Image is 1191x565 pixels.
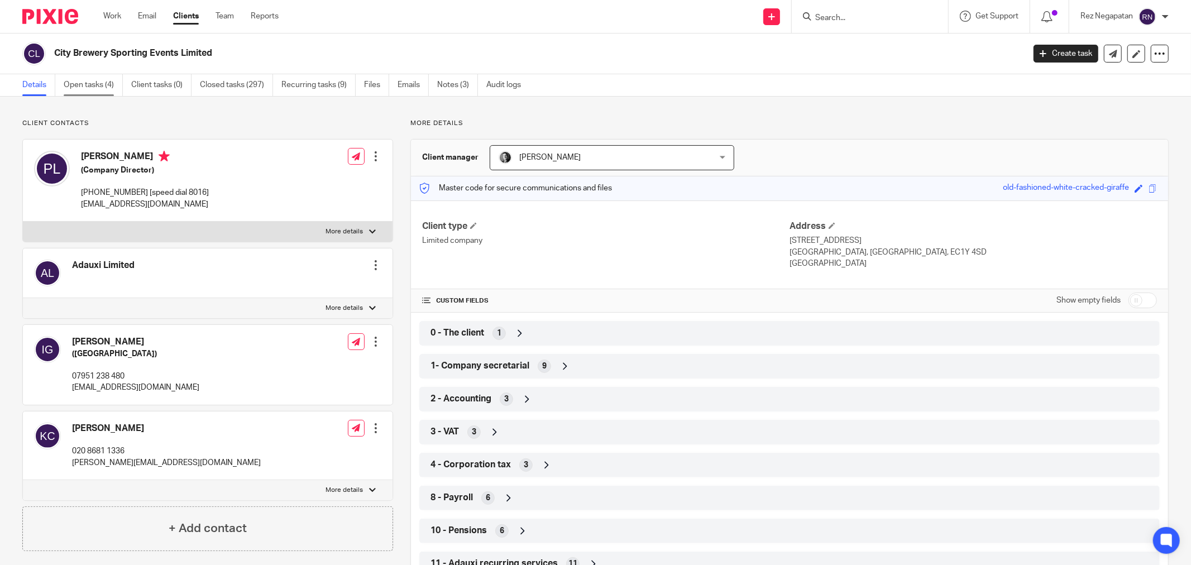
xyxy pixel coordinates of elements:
span: [PERSON_NAME] [519,154,581,161]
span: 1 [497,328,501,339]
span: 9 [542,361,547,372]
span: 0 - The client [431,327,484,339]
p: More details [326,227,363,236]
p: [PHONE_NUMBER] [speed dial 8016] [81,187,209,198]
a: Reports [251,11,279,22]
span: 3 [524,459,528,471]
span: 4 - Corporation tax [431,459,511,471]
h5: ([GEOGRAPHIC_DATA]) [72,348,199,360]
span: 8 - Payroll [431,492,473,504]
h5: (Company Director) [81,165,209,176]
h4: + Add contact [169,520,247,537]
span: 3 - VAT [431,426,459,438]
p: More details [326,304,363,313]
p: 07951 238 480 [72,371,199,382]
a: Team [216,11,234,22]
a: Email [138,11,156,22]
img: svg%3E [1139,8,1156,26]
a: Audit logs [486,74,529,96]
span: 2 - Accounting [431,393,491,405]
p: [GEOGRAPHIC_DATA] [790,258,1157,269]
img: svg%3E [34,423,61,449]
h4: Address [790,221,1157,232]
span: Get Support [975,12,1018,20]
h3: Client manager [422,152,479,163]
span: 6 [486,492,490,504]
img: svg%3E [34,336,61,363]
h2: City Brewery Sporting Events Limited [54,47,824,59]
p: Rez Negapatan [1080,11,1133,22]
a: Details [22,74,55,96]
img: svg%3E [22,42,46,65]
label: Show empty fields [1056,295,1121,306]
span: 1- Company secretarial [431,360,529,372]
a: Recurring tasks (9) [281,74,356,96]
h4: CUSTOM FIELDS [422,296,790,305]
p: [STREET_ADDRESS] [790,235,1157,246]
h4: [PERSON_NAME] [72,423,261,434]
span: 6 [500,525,504,537]
h4: Client type [422,221,790,232]
h4: [PERSON_NAME] [72,336,199,348]
p: Master code for secure communications and files [419,183,612,194]
img: Pixie [22,9,78,24]
p: Client contacts [22,119,393,128]
a: Create task [1034,45,1098,63]
a: Notes (3) [437,74,478,96]
div: old-fashioned-white-cracked-giraffe [1003,182,1129,195]
span: 3 [504,394,509,405]
h4: [PERSON_NAME] [81,151,209,165]
p: [GEOGRAPHIC_DATA], [GEOGRAPHIC_DATA], EC1Y 4SD [790,247,1157,258]
p: More details [326,486,363,495]
i: Primary [159,151,170,162]
a: Clients [173,11,199,22]
p: [EMAIL_ADDRESS][DOMAIN_NAME] [72,382,199,393]
a: Work [103,11,121,22]
h4: Adauxi Limited [72,260,135,271]
p: [PERSON_NAME][EMAIL_ADDRESS][DOMAIN_NAME] [72,457,261,468]
a: Emails [398,74,429,96]
img: svg%3E [34,260,61,286]
a: Client tasks (0) [131,74,192,96]
p: [EMAIL_ADDRESS][DOMAIN_NAME] [81,199,209,210]
a: Closed tasks (297) [200,74,273,96]
input: Search [814,13,915,23]
span: 3 [472,427,476,438]
p: Limited company [422,235,790,246]
a: Open tasks (4) [64,74,123,96]
img: svg%3E [34,151,70,186]
span: 10 - Pensions [431,525,487,537]
p: 020 8681 1336 [72,446,261,457]
img: DSC_9061-3.jpg [499,151,512,164]
p: More details [410,119,1169,128]
a: Files [364,74,389,96]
